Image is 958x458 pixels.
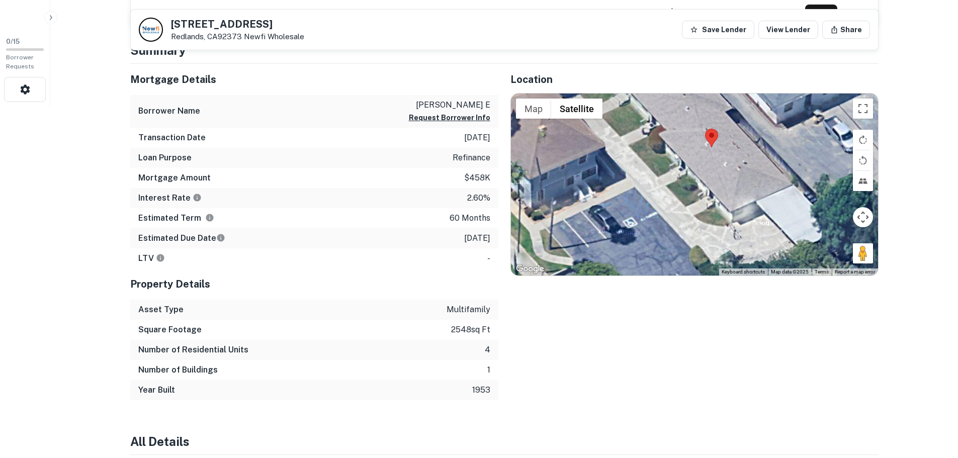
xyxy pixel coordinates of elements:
[138,132,206,144] h6: Transaction Date
[409,99,490,111] p: [PERSON_NAME] e
[510,72,879,87] h5: Location
[853,243,873,263] button: Drag Pegman onto the map to open Street View
[722,268,765,276] button: Keyboard shortcuts
[551,99,602,119] button: Show satellite imagery
[138,324,202,336] h6: Square Footage
[138,212,214,224] h6: Estimated Term
[464,132,490,144] p: [DATE]
[487,364,490,376] p: 1
[822,21,870,39] button: Share
[193,193,202,202] svg: The interest rates displayed on the website are for informational purposes only and may be report...
[513,262,547,276] img: Google
[450,212,490,224] p: 60 months
[138,304,184,316] h6: Asset Type
[472,384,490,396] p: 1953
[516,99,551,119] button: Show street map
[216,233,225,242] svg: Estimate is based on a standard schedule for this type of loan.
[513,262,547,276] a: Open this area in Google Maps (opens a new window)
[758,21,818,39] a: View Lender
[138,252,165,264] h6: LTV
[138,344,248,356] h6: Number of Residential Units
[138,192,202,204] h6: Interest Rate
[138,364,218,376] h6: Number of Buildings
[447,304,490,316] p: multifamily
[853,150,873,170] button: Rotate map counterclockwise
[771,269,809,274] span: Map data ©2025
[138,232,225,244] h6: Estimated Due Date
[682,21,754,39] button: Save Lender
[171,19,304,29] h5: [STREET_ADDRESS]
[467,192,490,204] p: 2.60%
[138,152,192,164] h6: Loan Purpose
[853,207,873,227] button: Map camera controls
[6,38,20,45] span: 0 / 15
[205,213,214,222] svg: Term is based on a standard schedule for this type of loan.
[451,324,490,336] p: 2548 sq ft
[815,269,829,274] a: Terms (opens in new tab)
[805,5,837,20] a: View
[487,252,490,264] p: -
[908,378,958,426] iframe: Chat Widget
[6,54,34,70] span: Borrower Requests
[244,32,304,41] a: Newfi Wholesale
[464,172,490,184] p: $458k
[130,432,879,450] h4: All Details
[138,105,200,117] h6: Borrower Name
[130,277,498,292] h5: Property Details
[453,152,490,164] p: refinance
[138,172,211,184] h6: Mortgage Amount
[130,72,498,87] h5: Mortgage Details
[485,344,490,356] p: 4
[464,232,490,244] p: [DATE]
[130,41,879,59] h4: Summary
[835,269,875,274] a: Report a map error
[853,99,873,119] button: Toggle fullscreen view
[171,32,304,41] p: Redlands, CA92373
[409,112,490,124] button: Request Borrower Info
[853,171,873,191] button: Tilt map
[853,130,873,150] button: Rotate map clockwise
[138,384,175,396] h6: Year Built
[156,253,165,262] svg: LTVs displayed on the website are for informational purposes only and may be reported incorrectly...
